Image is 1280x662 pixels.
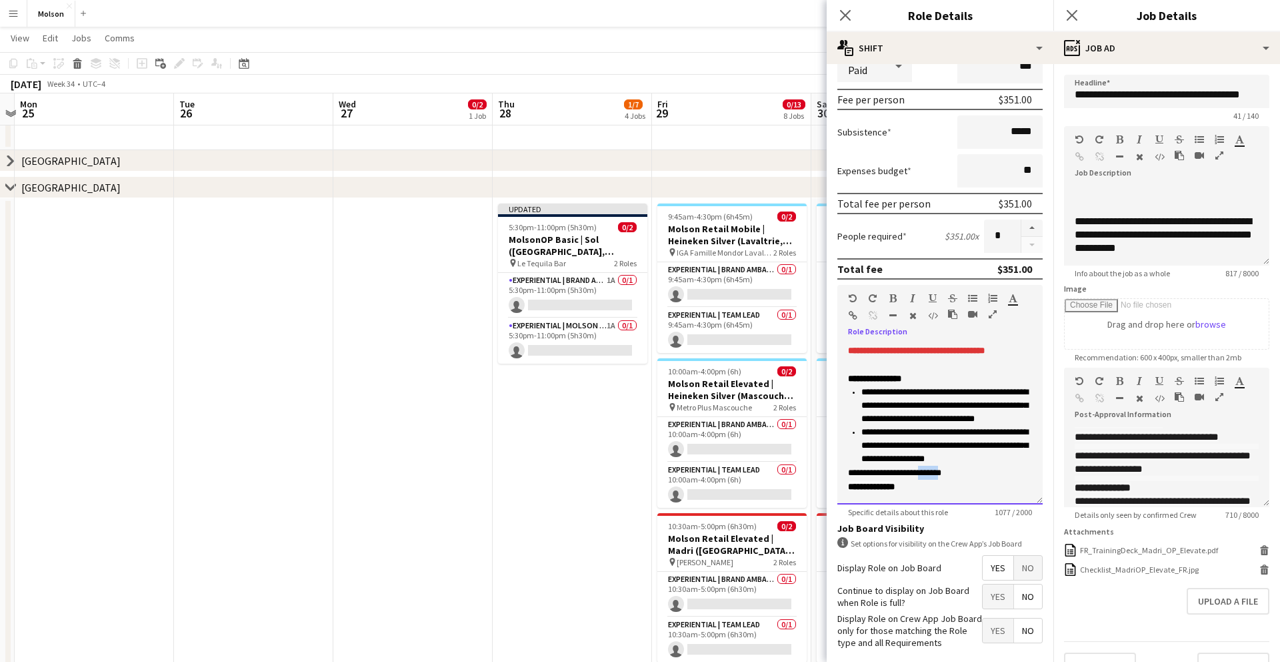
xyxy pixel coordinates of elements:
[21,181,121,194] div: [GEOGRAPHIC_DATA]
[677,402,752,412] span: Metro Plus Mascouche
[1175,134,1184,145] button: Strikethrough
[848,293,857,304] button: Undo
[179,98,195,110] span: Tue
[66,29,97,47] a: Jobs
[657,572,807,617] app-card-role: Experiential | Brand Ambassador0/110:30am-5:00pm (6h30m)
[657,204,807,353] app-job-card: 9:45am-4:30pm (6h45m)0/2Molson Retail Mobile | Heineken Silver (Lavaltrie, [GEOGRAPHIC_DATA]) IGA...
[1235,134,1244,145] button: Text Color
[848,310,857,321] button: Insert Link
[1215,134,1224,145] button: Ordered List
[948,293,957,304] button: Strikethrough
[498,234,647,258] h3: MolsonOP Basic | Sol ([GEOGRAPHIC_DATA], [GEOGRAPHIC_DATA])
[908,293,917,304] button: Italic
[1014,556,1042,580] span: No
[1175,392,1184,402] button: Paste as plain text
[827,32,1053,64] div: Shift
[657,308,807,353] app-card-role: Experiential | Team Lead0/19:45am-4:30pm (6h45m)
[837,537,1043,550] div: Set options for visibility on the Crew App’s Job Board
[777,212,796,222] span: 0/2
[43,32,58,44] span: Edit
[848,63,867,77] span: Paid
[1064,268,1181,278] span: Info about the job as a whole
[668,521,757,531] span: 10:30am-5:00pm (6h30m)
[498,204,647,364] app-job-card: Updated5:30pm-11:00pm (5h30m)0/2MolsonOP Basic | Sol ([GEOGRAPHIC_DATA], [GEOGRAPHIC_DATA]) Le Te...
[1195,134,1204,145] button: Unordered List
[817,223,966,247] h3: Molson Retail Elevated | Heineken Silver ([GEOGRAPHIC_DATA], [GEOGRAPHIC_DATA])
[657,462,807,508] app-card-role: Experiential | Team Lead0/110:00am-4:00pm (6h)
[999,93,1032,106] div: $351.00
[83,79,105,89] div: UTC−4
[1095,134,1104,145] button: Redo
[1080,565,1199,575] div: Checklist_MadriOP_Elevate_FR.jpg
[783,111,805,121] div: 8 Jobs
[1021,220,1043,237] button: Increase
[1053,7,1280,24] h3: Job Details
[817,358,966,508] app-job-card: 11:00am-6:00pm (7h)0/2Molson Retail Mobile | Heineken Silver (DDO, [GEOGRAPHIC_DATA]) IGA Dollard...
[1135,393,1144,404] button: Clear Formatting
[1135,134,1144,145] button: Italic
[509,222,597,232] span: 5:30pm-11:00pm (5h30m)
[1155,151,1164,162] button: HTML Code
[817,308,966,353] app-card-role: Experiential | Team Lead0/18:30am-5:00pm (8h30m)
[1115,151,1124,162] button: Horizontal Line
[20,98,37,110] span: Mon
[837,585,982,609] label: Continue to display on Job Board when Role is full?
[783,99,805,109] span: 0/13
[177,105,195,121] span: 26
[983,585,1013,609] span: Yes
[1235,376,1244,386] button: Text Color
[105,32,135,44] span: Comms
[498,273,647,318] app-card-role: Experiential | Brand Ambassador1A0/15:30pm-11:00pm (5h30m)
[837,93,905,106] div: Fee per person
[1064,510,1207,520] span: Details only seen by confirmed Crew
[657,533,807,557] h3: Molson Retail Elevated | Madri ([GEOGRAPHIC_DATA], [GEOGRAPHIC_DATA])
[625,111,645,121] div: 4 Jobs
[999,197,1032,210] div: $351.00
[827,7,1053,24] h3: Role Details
[773,402,796,412] span: 2 Roles
[37,29,63,47] a: Edit
[657,378,807,402] h3: Molson Retail Elevated | Heineken Silver (Mascouche, [GEOGRAPHIC_DATA])
[817,533,966,557] h3: Molson Retail Mobile | Madri ([GEOGRAPHIC_DATA], [GEOGRAPHIC_DATA])
[837,507,959,517] span: Specific details about this role
[908,310,917,321] button: Clear Formatting
[21,154,121,168] div: [GEOGRAPHIC_DATA]
[1215,268,1269,278] span: 817 / 8000
[496,105,515,121] span: 28
[968,293,977,304] button: Unordered List
[817,417,966,462] app-card-role: Experiential | Brand Ambassador0/111:00am-6:00pm (7h)
[618,222,637,232] span: 0/2
[817,204,966,353] app-job-card: 8:30am-5:00pm (8h30m)0/2Molson Retail Elevated | Heineken Silver ([GEOGRAPHIC_DATA], [GEOGRAPHIC_...
[928,293,937,304] button: Underline
[777,521,796,531] span: 0/2
[817,572,966,617] app-card-role: Experiential | Brand Ambassador0/111:30am-5:45pm (6h15m)
[948,309,957,320] button: Paste as plain text
[1195,150,1204,161] button: Insert video
[468,99,487,109] span: 0/2
[469,111,486,121] div: 1 Job
[624,99,643,109] span: 1/7
[1135,376,1144,386] button: Italic
[815,105,831,121] span: 30
[988,293,997,304] button: Ordered List
[1008,293,1017,304] button: Text Color
[1175,376,1184,386] button: Strikethrough
[997,262,1032,276] div: $351.00
[837,523,1043,535] h3: Job Board Visibility
[984,507,1043,517] span: 1077 / 2000
[983,556,1013,580] span: Yes
[1223,111,1269,121] span: 41 / 140
[968,309,977,320] button: Insert video
[657,358,807,508] app-job-card: 10:00am-4:00pm (6h)0/2Molson Retail Elevated | Heineken Silver (Mascouche, [GEOGRAPHIC_DATA]) Met...
[11,32,29,44] span: View
[1135,151,1144,162] button: Clear Formatting
[1155,393,1164,404] button: HTML Code
[1155,134,1164,145] button: Underline
[1195,392,1204,402] button: Insert video
[1215,150,1224,161] button: Fullscreen
[988,309,997,320] button: Fullscreen
[837,262,883,276] div: Total fee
